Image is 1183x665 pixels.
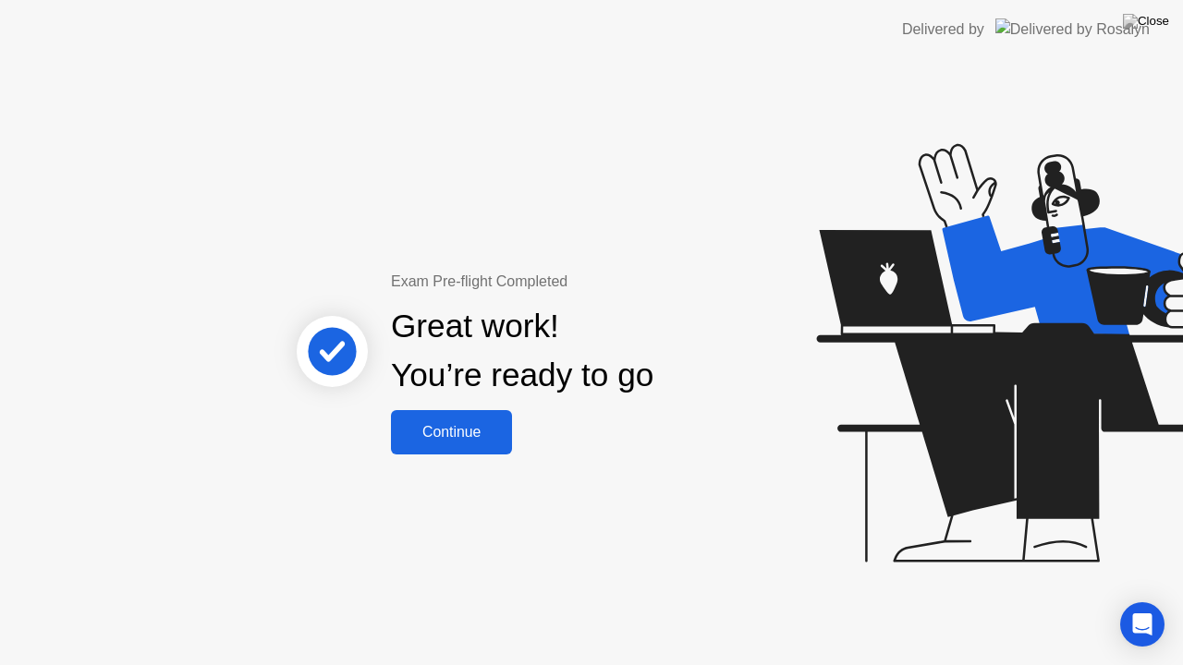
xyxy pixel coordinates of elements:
div: Great work! You’re ready to go [391,302,653,400]
img: Delivered by Rosalyn [995,18,1150,40]
div: Continue [396,424,506,441]
div: Delivered by [902,18,984,41]
img: Close [1123,14,1169,29]
div: Exam Pre-flight Completed [391,271,773,293]
div: Open Intercom Messenger [1120,602,1165,647]
button: Continue [391,410,512,454]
